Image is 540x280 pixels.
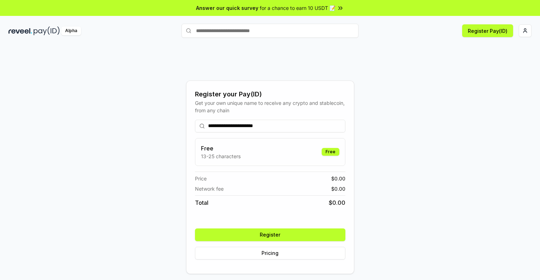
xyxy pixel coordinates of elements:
[331,175,345,182] span: $ 0.00
[260,4,335,12] span: for a chance to earn 10 USDT 📝
[462,24,513,37] button: Register Pay(ID)
[8,26,32,35] img: reveel_dark
[322,148,339,156] div: Free
[195,228,345,241] button: Register
[195,198,208,207] span: Total
[196,4,258,12] span: Answer our quick survey
[195,185,224,192] span: Network fee
[195,175,207,182] span: Price
[61,26,81,35] div: Alpha
[195,99,345,114] div: Get your own unique name to receive any crypto and stablecoin, from any chain
[195,89,345,99] div: Register your Pay(ID)
[201,153,241,160] p: 13-25 characters
[331,185,345,192] span: $ 0.00
[195,247,345,260] button: Pricing
[34,26,60,35] img: pay_id
[329,198,345,207] span: $ 0.00
[201,144,241,153] h3: Free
